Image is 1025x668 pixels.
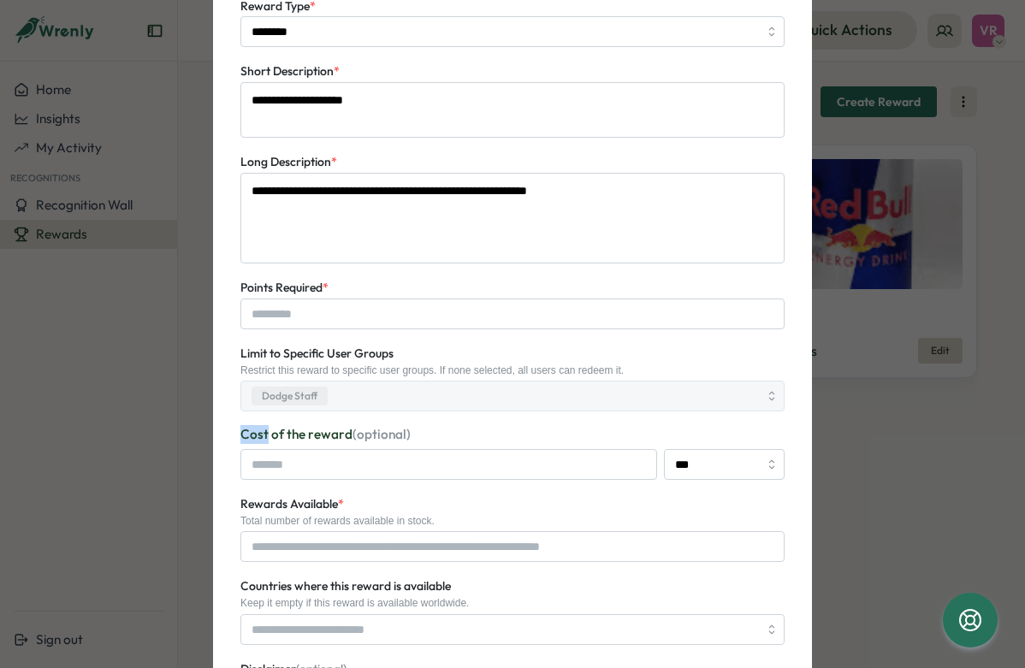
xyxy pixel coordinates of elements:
label: Limit to Specific User Groups [240,345,394,364]
span: (optional) [353,426,411,442]
div: Total number of rewards available in stock. [240,515,785,527]
label: Points Required [240,279,329,298]
label: Long Description [240,153,337,172]
div: Restrict this reward to specific user groups. If none selected, all users can redeem it. [240,364,785,376]
div: Keep it empty if this reward is available worldwide. [240,597,785,609]
label: Countries where this reward is available [240,577,451,596]
label: Rewards Available [240,495,344,514]
p: Cost of the reward [240,425,785,444]
label: Short Description [240,62,340,81]
span: Dodge Staff [262,388,317,405]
